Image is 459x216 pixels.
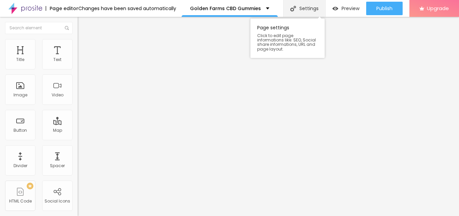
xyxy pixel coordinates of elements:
p: Golden Farms CBD Gummies [190,6,261,11]
span: Click to edit page informations like: SEO, Social share informations, URL and page layout. [257,33,318,51]
iframe: Editor [78,17,459,216]
div: Social Icons [45,199,70,204]
img: Icone [65,26,69,30]
div: Divider [13,163,27,168]
div: HTML Code [9,199,32,204]
span: Preview [342,6,359,11]
span: Upgrade [427,5,449,11]
img: Icone [290,6,296,11]
div: Button [13,128,27,133]
input: Search element [5,22,73,34]
span: Publish [376,6,393,11]
div: Text [53,57,61,62]
div: Page editor [46,6,78,11]
div: Title [16,57,24,62]
button: Publish [366,2,403,15]
div: Page settings [250,19,325,58]
div: Image [13,93,27,97]
div: Changes have been saved automatically [78,6,176,11]
div: Video [52,93,63,97]
img: view-1.svg [332,6,338,11]
div: Map [53,128,62,133]
div: Spacer [50,163,65,168]
button: Preview [326,2,366,15]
